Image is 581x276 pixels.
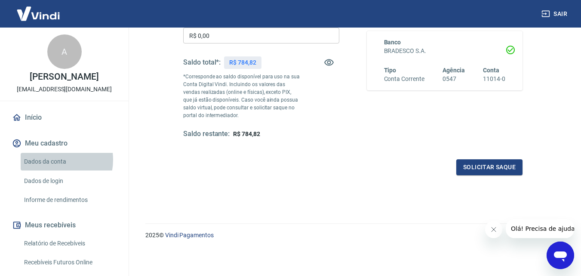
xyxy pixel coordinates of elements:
button: Solicitar saque [456,159,523,175]
iframe: Fechar mensagem [485,221,502,238]
h6: 11014-0 [483,74,505,84]
h5: Saldo restante: [183,130,230,139]
button: Sair [540,6,571,22]
h6: 0547 [443,74,465,84]
h6: Conta Corrente [384,74,424,84]
a: Dados da conta [21,153,118,171]
iframe: Botão para abrir a janela de mensagens [547,242,574,269]
button: Meu cadastro [10,134,118,153]
span: Tipo [384,67,397,74]
span: Conta [483,67,499,74]
a: Início [10,108,118,127]
span: R$ 784,82 [233,130,260,137]
span: Olá! Precisa de ajuda? [5,6,72,13]
span: Agência [443,67,465,74]
a: Informe de rendimentos [21,191,118,209]
img: Vindi [10,0,66,27]
button: Meus recebíveis [10,216,118,235]
a: Relatório de Recebíveis [21,235,118,252]
h5: Saldo total*: [183,58,221,67]
a: Recebíveis Futuros Online [21,254,118,271]
span: Banco [384,39,401,46]
div: A [47,34,82,69]
p: [EMAIL_ADDRESS][DOMAIN_NAME] [17,85,112,94]
a: Dados de login [21,172,118,190]
a: Vindi Pagamentos [165,232,214,239]
p: 2025 © [145,231,560,240]
p: R$ 784,82 [229,58,256,67]
p: *Corresponde ao saldo disponível para uso na sua Conta Digital Vindi. Incluindo os valores das ve... [183,73,300,119]
h6: BRADESCO S.A. [384,47,506,56]
p: [PERSON_NAME] [30,72,98,81]
iframe: Mensagem da empresa [506,219,574,238]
